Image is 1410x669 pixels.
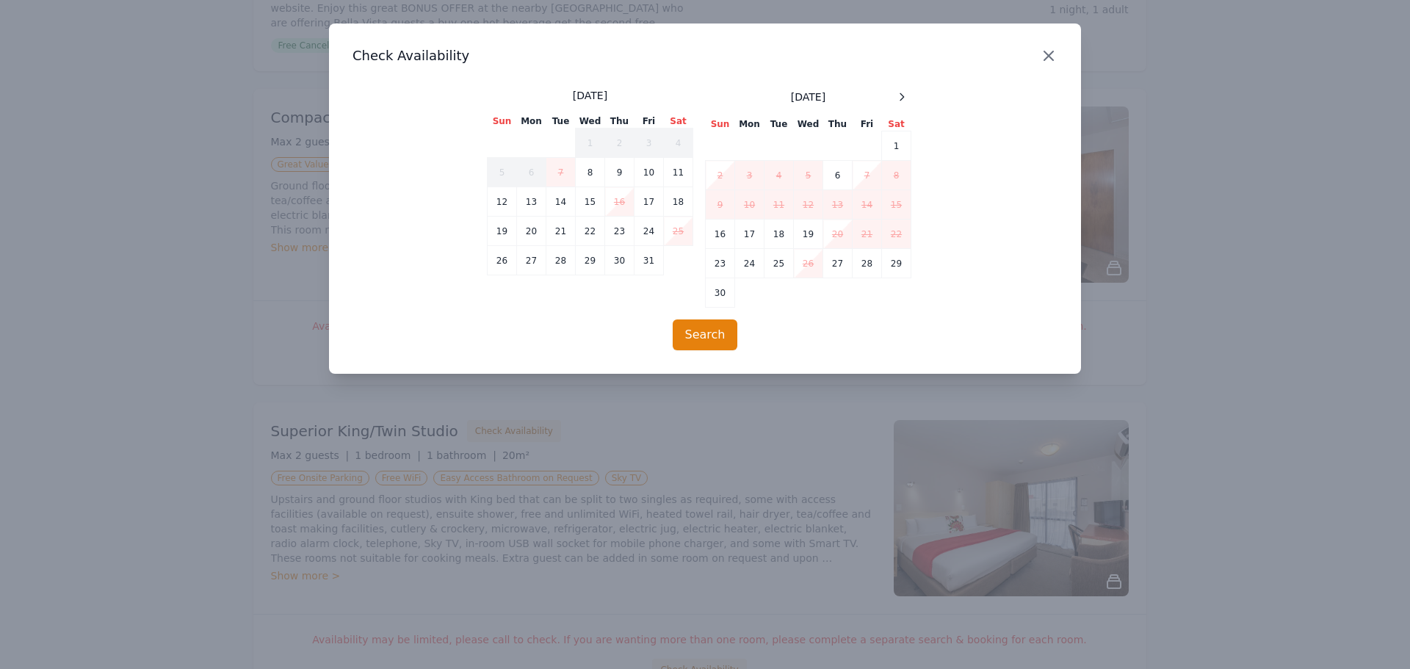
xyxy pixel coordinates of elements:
[605,158,634,187] td: 9
[664,158,693,187] td: 11
[573,88,607,103] span: [DATE]
[764,161,794,190] td: 4
[634,129,664,158] td: 3
[488,217,517,246] td: 19
[882,117,911,131] th: Sat
[706,190,735,220] td: 9
[576,115,605,129] th: Wed
[517,187,546,217] td: 13
[823,117,853,131] th: Thu
[634,115,664,129] th: Fri
[794,161,823,190] td: 5
[546,115,576,129] th: Tue
[764,220,794,249] td: 18
[735,249,764,278] td: 24
[488,115,517,129] th: Sun
[764,117,794,131] th: Tue
[664,129,693,158] td: 4
[706,249,735,278] td: 23
[706,220,735,249] td: 16
[735,220,764,249] td: 17
[794,220,823,249] td: 19
[823,190,853,220] td: 13
[488,187,517,217] td: 12
[735,117,764,131] th: Mon
[664,217,693,246] td: 25
[576,129,605,158] td: 1
[764,190,794,220] td: 11
[706,117,735,131] th: Sun
[853,161,882,190] td: 7
[706,278,735,308] td: 30
[634,246,664,275] td: 31
[517,217,546,246] td: 20
[576,246,605,275] td: 29
[794,190,823,220] td: 12
[882,131,911,161] td: 1
[735,190,764,220] td: 10
[546,217,576,246] td: 21
[517,115,546,129] th: Mon
[605,115,634,129] th: Thu
[634,187,664,217] td: 17
[605,217,634,246] td: 23
[882,161,911,190] td: 8
[605,187,634,217] td: 16
[546,187,576,217] td: 14
[546,158,576,187] td: 7
[823,249,853,278] td: 27
[794,249,823,278] td: 26
[488,158,517,187] td: 5
[517,246,546,275] td: 27
[576,217,605,246] td: 22
[634,158,664,187] td: 10
[352,47,1057,65] h3: Check Availability
[735,161,764,190] td: 3
[546,246,576,275] td: 28
[664,115,693,129] th: Sat
[882,190,911,220] td: 15
[576,158,605,187] td: 8
[664,187,693,217] td: 18
[605,129,634,158] td: 2
[882,249,911,278] td: 29
[576,187,605,217] td: 15
[764,249,794,278] td: 25
[673,319,738,350] button: Search
[823,220,853,249] td: 20
[882,220,911,249] td: 22
[853,220,882,249] td: 21
[853,190,882,220] td: 14
[517,158,546,187] td: 6
[853,249,882,278] td: 28
[791,90,825,104] span: [DATE]
[706,161,735,190] td: 2
[823,161,853,190] td: 6
[605,246,634,275] td: 30
[853,117,882,131] th: Fri
[794,117,823,131] th: Wed
[488,246,517,275] td: 26
[634,217,664,246] td: 24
